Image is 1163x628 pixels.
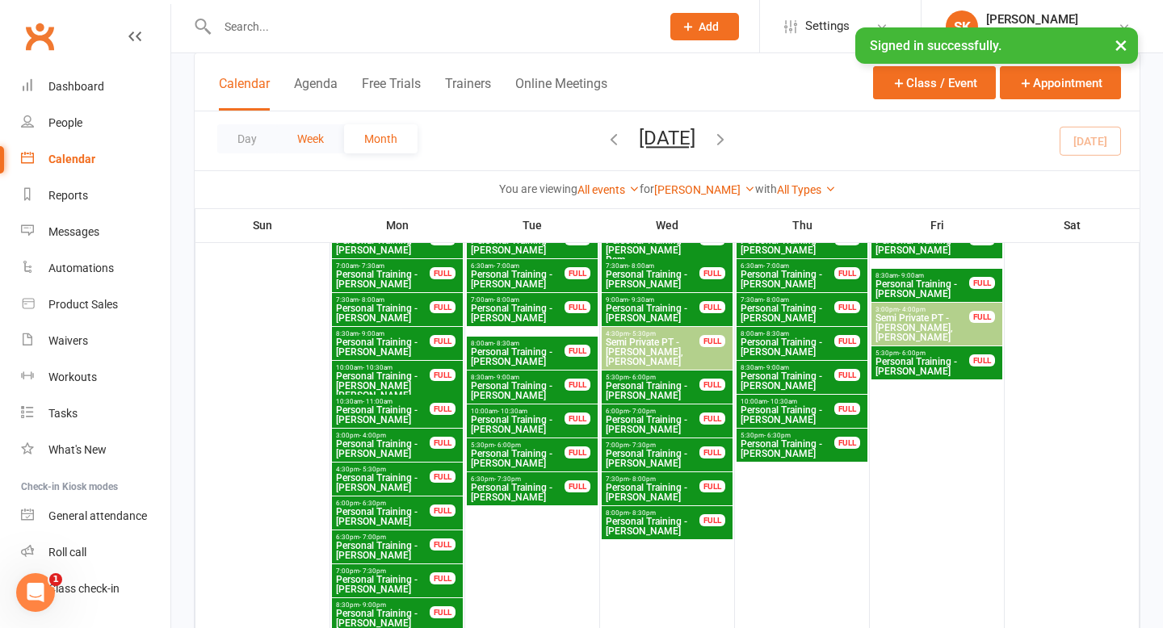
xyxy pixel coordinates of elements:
[629,330,656,337] span: - 5:30pm
[21,323,170,359] a: Waivers
[335,304,430,323] span: Personal Training - [PERSON_NAME]
[470,304,565,323] span: Personal Training - [PERSON_NAME]
[755,182,777,195] strong: with
[359,330,384,337] span: - 9:00am
[335,262,430,270] span: 7:00am
[493,262,519,270] span: - 7:00am
[699,267,725,279] div: FULL
[1000,66,1121,99] button: Appointment
[763,296,789,304] span: - 8:00am
[470,408,565,415] span: 10:00am
[777,183,836,196] a: All Types
[640,182,654,195] strong: for
[699,379,725,391] div: FULL
[430,267,456,279] div: FULL
[498,408,527,415] span: - 10:30am
[48,189,88,202] div: Reports
[359,432,386,439] span: - 4:00pm
[21,396,170,432] a: Tasks
[470,415,565,434] span: Personal Training - [PERSON_NAME]
[21,250,170,287] a: Automations
[875,350,970,357] span: 5:30pm
[335,439,430,458] span: Personal Training - [PERSON_NAME]
[605,483,700,502] span: Personal Training - [PERSON_NAME]
[605,509,700,517] span: 8:00pm
[445,76,491,111] button: Trainers
[470,236,565,255] span: Personal Training - [PERSON_NAME]
[834,403,860,415] div: FULL
[565,480,590,492] div: FULL
[605,381,700,400] span: Personal Training - [PERSON_NAME]
[335,330,430,337] span: 8:30am
[629,408,656,415] span: - 7:00pm
[834,369,860,381] div: FULL
[335,575,430,594] span: Personal Training - [PERSON_NAME]
[470,340,565,347] span: 8:00am
[48,546,86,559] div: Roll call
[499,182,577,195] strong: You are viewing
[335,337,430,357] span: Personal Training - [PERSON_NAME]
[699,20,719,33] span: Add
[359,534,386,541] span: - 7:00pm
[969,354,995,366] div: FULL
[654,183,755,196] a: [PERSON_NAME]
[21,498,170,534] a: General attendance kiosk mode
[430,538,456,551] div: FULL
[740,330,835,337] span: 8:00am
[628,262,654,270] span: - 8:00am
[605,236,700,265] span: Personal Training - [PERSON_NAME] Dam
[430,471,456,483] div: FULL
[740,236,835,255] span: Personal Training - [PERSON_NAME]
[335,432,430,439] span: 3:00pm
[969,311,995,323] div: FULL
[763,330,789,337] span: - 8:30am
[48,582,120,595] div: Class check-in
[359,500,386,507] span: - 6:30pm
[764,432,791,439] span: - 6:30pm
[470,270,565,289] span: Personal Training - [PERSON_NAME]
[740,432,835,439] span: 5:30pm
[605,270,700,289] span: Personal Training - [PERSON_NAME]
[465,208,600,242] th: Tue
[565,345,590,357] div: FULL
[493,296,519,304] span: - 8:00am
[834,301,860,313] div: FULL
[335,236,430,255] span: Personal Training - [PERSON_NAME]
[335,270,430,289] span: Personal Training - [PERSON_NAME]
[493,374,519,381] span: - 9:00am
[430,437,456,449] div: FULL
[470,483,565,502] span: Personal Training - [PERSON_NAME]
[735,208,870,242] th: Thu
[494,475,521,483] span: - 7:30pm
[21,432,170,468] a: What's New
[430,504,456,517] div: FULL
[430,606,456,618] div: FULL
[48,225,99,238] div: Messages
[565,267,590,279] div: FULL
[359,466,386,473] span: - 5:30pm
[740,296,835,304] span: 7:30am
[359,296,384,304] span: - 8:00am
[21,178,170,214] a: Reports
[763,364,789,371] span: - 9:00am
[629,475,656,483] span: - 8:00pm
[605,517,700,536] span: Personal Training - [PERSON_NAME]
[946,10,978,43] div: SK
[362,76,421,111] button: Free Trials
[834,437,860,449] div: FULL
[48,443,107,456] div: What's New
[515,76,607,111] button: Online Meetings
[740,439,835,458] span: Personal Training - [PERSON_NAME]
[335,296,430,304] span: 7:30am
[494,442,521,449] span: - 6:00pm
[48,334,88,347] div: Waivers
[470,296,565,304] span: 7:00am
[870,38,1001,53] span: Signed in successfully.
[21,141,170,178] a: Calendar
[629,509,656,517] span: - 8:30pm
[470,381,565,400] span: Personal Training - [PERSON_NAME]
[48,153,95,165] div: Calendar
[605,337,700,366] span: Semi Private PT - [PERSON_NAME], [PERSON_NAME]
[493,340,519,347] span: - 8:30am
[470,475,565,483] span: 6:30pm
